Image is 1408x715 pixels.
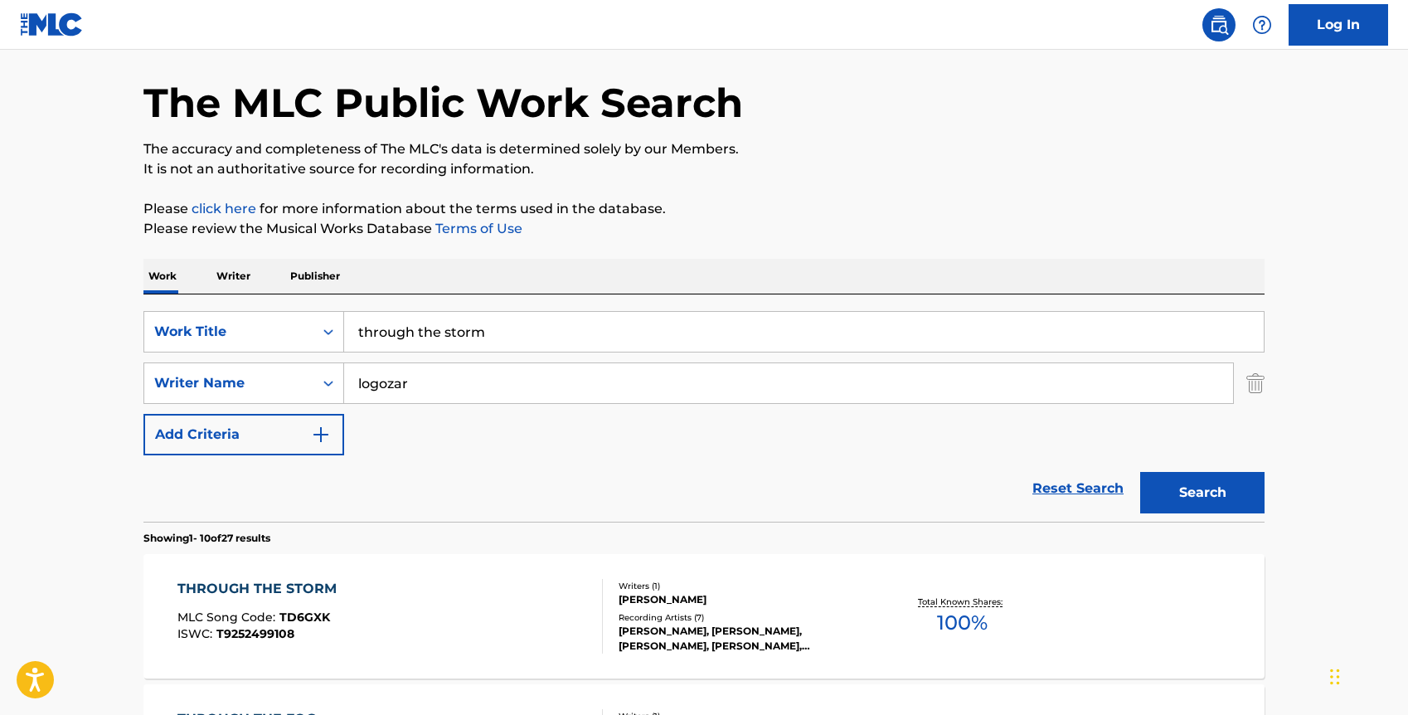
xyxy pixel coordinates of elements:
span: 100 % [937,608,988,638]
span: MLC Song Code : [177,610,279,625]
div: Writer Name [154,373,303,393]
a: Terms of Use [432,221,522,236]
div: Help [1245,8,1279,41]
iframe: Chat Widget [1325,635,1408,715]
p: The accuracy and completeness of The MLC's data is determined solely by our Members. [143,139,1265,159]
p: Writer [211,259,255,294]
div: THROUGH THE STORM [177,579,345,599]
a: THROUGH THE STORMMLC Song Code:TD6GXKISWC:T9252499108Writers (1)[PERSON_NAME]Recording Artists (7... [143,554,1265,679]
button: Search [1140,472,1265,513]
img: Delete Criterion [1246,362,1265,404]
span: ISWC : [177,626,216,641]
a: Public Search [1202,8,1236,41]
img: help [1252,15,1272,35]
p: Work [143,259,182,294]
button: Add Criteria [143,414,344,455]
p: Please for more information about the terms used in the database. [143,199,1265,219]
a: Reset Search [1024,470,1132,507]
img: 9d2ae6d4665cec9f34b9.svg [311,425,331,445]
div: Recording Artists ( 7 ) [619,611,869,624]
a: click here [192,201,256,216]
img: MLC Logo [20,12,84,36]
div: Writers ( 1 ) [619,580,869,592]
div: Work Title [154,322,303,342]
div: [PERSON_NAME] [619,592,869,607]
p: Please review the Musical Works Database [143,219,1265,239]
p: It is not an authoritative source for recording information. [143,159,1265,179]
form: Search Form [143,311,1265,522]
div: [PERSON_NAME], [PERSON_NAME], [PERSON_NAME], [PERSON_NAME], [PERSON_NAME] [619,624,869,654]
div: Drag [1330,652,1340,702]
span: TD6GXK [279,610,330,625]
a: Log In [1289,4,1388,46]
p: Publisher [285,259,345,294]
img: search [1209,15,1229,35]
p: Total Known Shares: [918,596,1007,608]
span: T9252499108 [216,626,294,641]
h1: The MLC Public Work Search [143,78,743,128]
p: Showing 1 - 10 of 27 results [143,531,270,546]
